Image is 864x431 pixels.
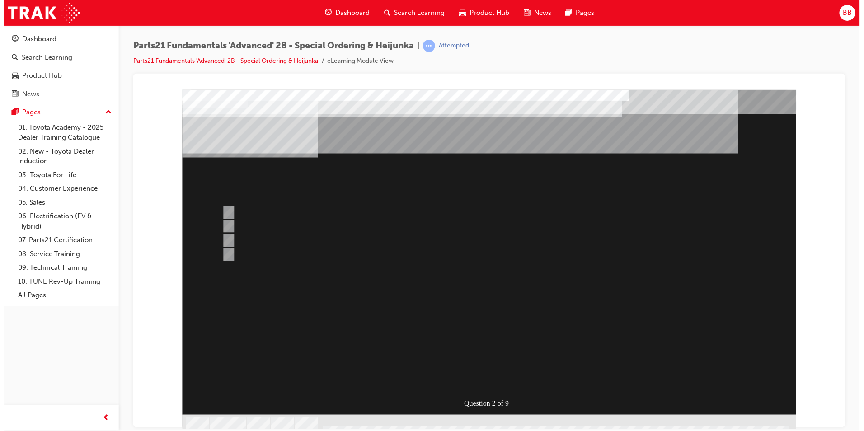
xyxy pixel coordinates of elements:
[5,3,76,23] img: Trak
[840,8,849,18] span: BB
[4,31,112,47] a: Dashboard
[420,40,432,52] span: learningRecordVerb_ATTEMPT-icon
[4,86,112,103] a: News
[374,4,449,22] a: search-iconSearch Learning
[11,261,112,275] a: 09. Technical Training
[466,8,506,18] span: Product Hub
[130,57,315,65] a: Parts21 Fundamentals 'Advanced' 2B - Special Ordering & Heijunka
[11,196,112,210] a: 05. Sales
[8,90,15,98] span: news-icon
[531,8,548,18] span: News
[513,4,555,22] a: news-iconNews
[130,41,411,51] span: Parts21 Fundamentals 'Advanced' 2B - Special Ordering & Heijunka
[563,7,569,19] span: pages-icon
[11,145,112,169] a: 02. New - Toyota Dealer Induction
[4,104,112,121] button: Pages
[449,4,513,22] a: car-iconProduct Hub
[19,107,37,117] div: Pages
[521,7,527,19] span: news-icon
[436,42,466,50] div: Attempted
[456,7,463,19] span: car-icon
[19,34,53,44] div: Dashboard
[8,54,14,62] span: search-icon
[11,248,112,262] a: 08. Service Training
[324,56,390,66] li: eLearning Module View
[4,67,112,84] a: Product Hub
[99,413,106,424] span: prev-icon
[8,72,15,80] span: car-icon
[315,4,374,22] a: guage-iconDashboard
[11,275,112,289] a: 10. TUNE Rev-Up Training
[11,210,112,234] a: 06. Electrification (EV & Hybrid)
[555,4,599,22] a: pages-iconPages
[4,29,112,104] button: DashboardSearch LearningProduct HubNews
[8,35,15,43] span: guage-icon
[391,8,441,18] span: Search Learning
[414,41,416,51] span: |
[322,7,329,19] span: guage-icon
[11,234,112,248] a: 07. Parts21 Certification
[381,7,387,19] span: search-icon
[19,89,36,99] div: News
[332,8,366,18] span: Dashboard
[102,107,108,118] span: up-icon
[11,121,112,145] a: 01. Toyota Academy - 2025 Dealer Training Catalogue
[11,169,112,183] a: 03. Toyota For Life
[4,49,112,66] a: Search Learning
[18,52,69,63] div: Search Learning
[19,70,58,81] div: Product Hub
[573,8,592,18] span: Pages
[11,182,112,196] a: 04. Customer Experience
[837,5,853,21] button: BB
[8,108,15,117] span: pages-icon
[11,289,112,303] a: All Pages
